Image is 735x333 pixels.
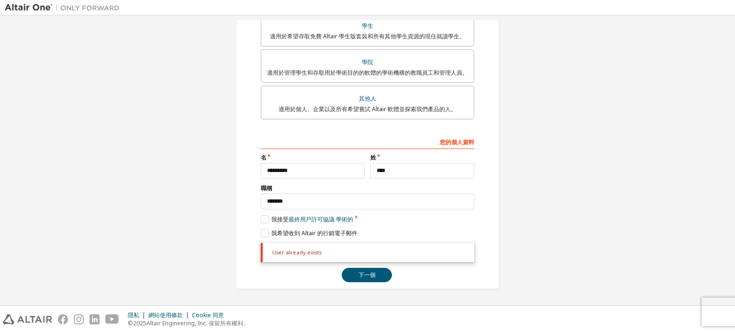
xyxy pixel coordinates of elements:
img: facebook.svg [58,314,68,324]
font: 適用於管理學生和存取用於學術目的的軟體的學術機構的教職員工和管理人員。 [267,69,468,77]
font: Altair Engineering, Inc. 保留所有權利。 [146,319,249,327]
font: 其他人 [359,94,376,103]
font: 下一個 [358,271,376,279]
font: © [128,319,133,327]
font: 您的個人資料 [440,138,474,146]
img: youtube.svg [105,314,119,324]
font: 學術的 [336,215,353,223]
font: 名 [261,153,267,161]
font: 適用於個人、企業以及所有希望嘗試 Altair 軟體並探索我們產品的人。 [278,105,457,113]
font: 姓 [370,153,376,161]
font: 最終用戶許可協議 [289,215,334,223]
button: 下一個 [342,268,392,282]
img: altair_logo.svg [3,314,52,324]
font: 學生 [362,22,373,30]
img: 牽牛星一號 [5,3,124,12]
font: 職稱 [261,184,272,192]
font: Cookie 同意 [192,311,224,319]
div: User already exists [261,243,474,262]
font: 適用於希望存取免費 Altair 學生版套裝和所有其他學生資源的現任就讀學生。 [270,32,465,40]
font: 我接受 [271,215,289,223]
font: 我希望收到 Altair 的行銷電子郵件 [271,229,357,237]
font: 2025 [133,319,146,327]
font: 學院 [362,58,373,66]
img: linkedin.svg [89,314,100,324]
font: 隱私 [128,311,139,319]
font: 網站使用條款 [148,311,183,319]
img: instagram.svg [74,314,84,324]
